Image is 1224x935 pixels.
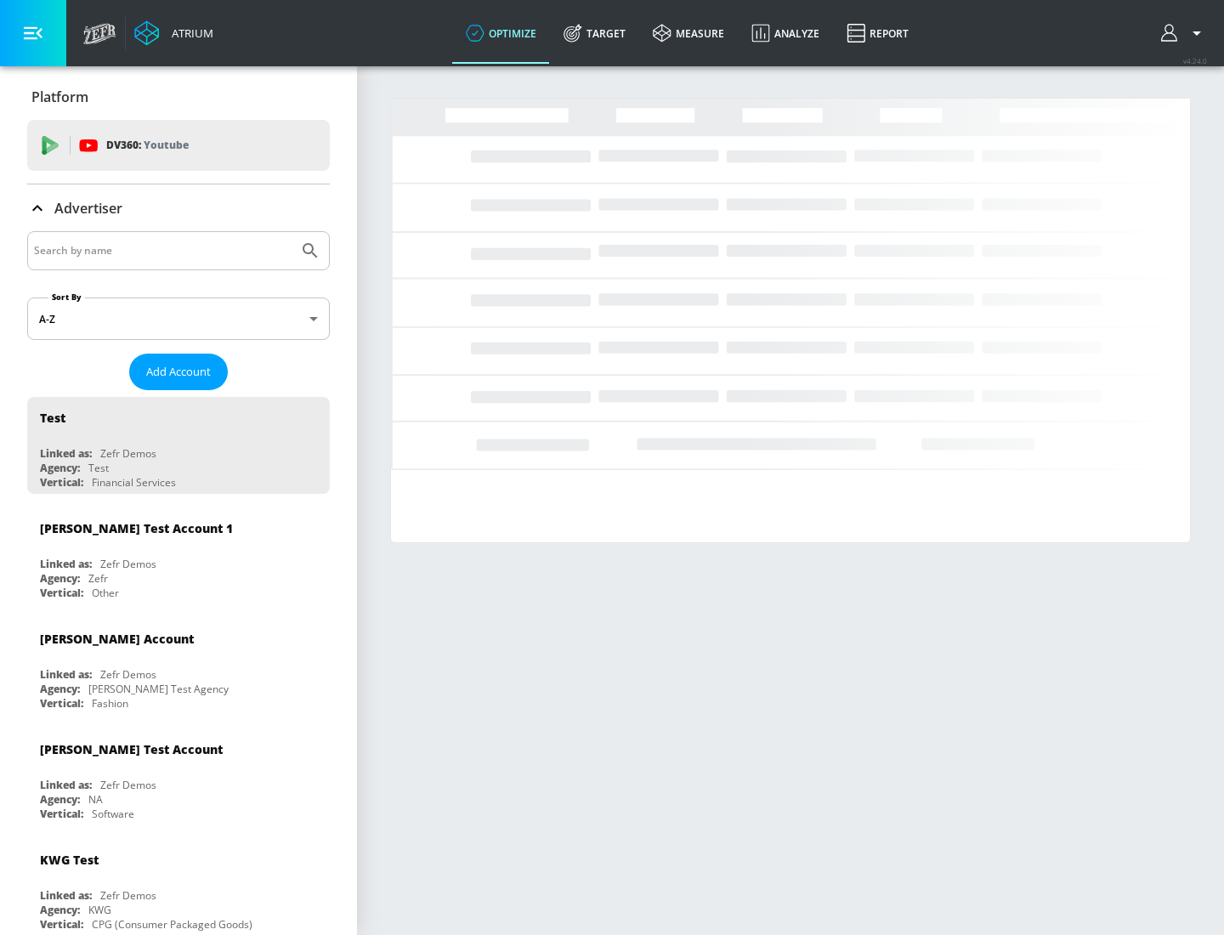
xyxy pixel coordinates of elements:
[27,397,330,494] div: TestLinked as:Zefr DemosAgency:TestVertical:Financial Services
[40,410,65,426] div: Test
[27,728,330,825] div: [PERSON_NAME] Test AccountLinked as:Zefr DemosAgency:NAVertical:Software
[100,888,156,903] div: Zefr Demos
[146,362,211,382] span: Add Account
[27,184,330,232] div: Advertiser
[40,557,92,571] div: Linked as:
[88,461,109,475] div: Test
[40,741,223,757] div: [PERSON_NAME] Test Account
[40,667,92,682] div: Linked as:
[40,631,194,647] div: [PERSON_NAME] Account
[92,475,176,490] div: Financial Services
[40,792,80,807] div: Agency:
[738,3,833,64] a: Analyze
[88,682,229,696] div: [PERSON_NAME] Test Agency
[34,240,292,262] input: Search by name
[27,507,330,604] div: [PERSON_NAME] Test Account 1Linked as:Zefr DemosAgency:ZefrVertical:Other
[100,667,156,682] div: Zefr Demos
[40,888,92,903] div: Linked as:
[40,903,80,917] div: Agency:
[106,136,189,155] p: DV360:
[134,20,213,46] a: Atrium
[100,557,156,571] div: Zefr Demos
[100,778,156,792] div: Zefr Demos
[639,3,738,64] a: measure
[27,618,330,715] div: [PERSON_NAME] AccountLinked as:Zefr DemosAgency:[PERSON_NAME] Test AgencyVertical:Fashion
[40,778,92,792] div: Linked as:
[92,807,134,821] div: Software
[27,297,330,340] div: A-Z
[27,120,330,171] div: DV360: Youtube
[550,3,639,64] a: Target
[48,292,85,303] label: Sort By
[40,475,83,490] div: Vertical:
[92,696,128,711] div: Fashion
[40,696,83,711] div: Vertical:
[40,917,83,932] div: Vertical:
[165,25,213,41] div: Atrium
[40,461,80,475] div: Agency:
[144,136,189,154] p: Youtube
[833,3,922,64] a: Report
[27,73,330,121] div: Platform
[40,682,80,696] div: Agency:
[88,571,108,586] div: Zefr
[88,792,103,807] div: NA
[1183,56,1207,65] span: v 4.24.0
[129,354,228,390] button: Add Account
[92,586,119,600] div: Other
[92,917,252,932] div: CPG (Consumer Packaged Goods)
[40,586,83,600] div: Vertical:
[88,903,111,917] div: KWG
[40,807,83,821] div: Vertical:
[100,446,156,461] div: Zefr Demos
[31,88,88,106] p: Platform
[452,3,550,64] a: optimize
[54,199,122,218] p: Advertiser
[40,446,92,461] div: Linked as:
[40,852,99,868] div: KWG Test
[40,571,80,586] div: Agency:
[40,520,233,536] div: [PERSON_NAME] Test Account 1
